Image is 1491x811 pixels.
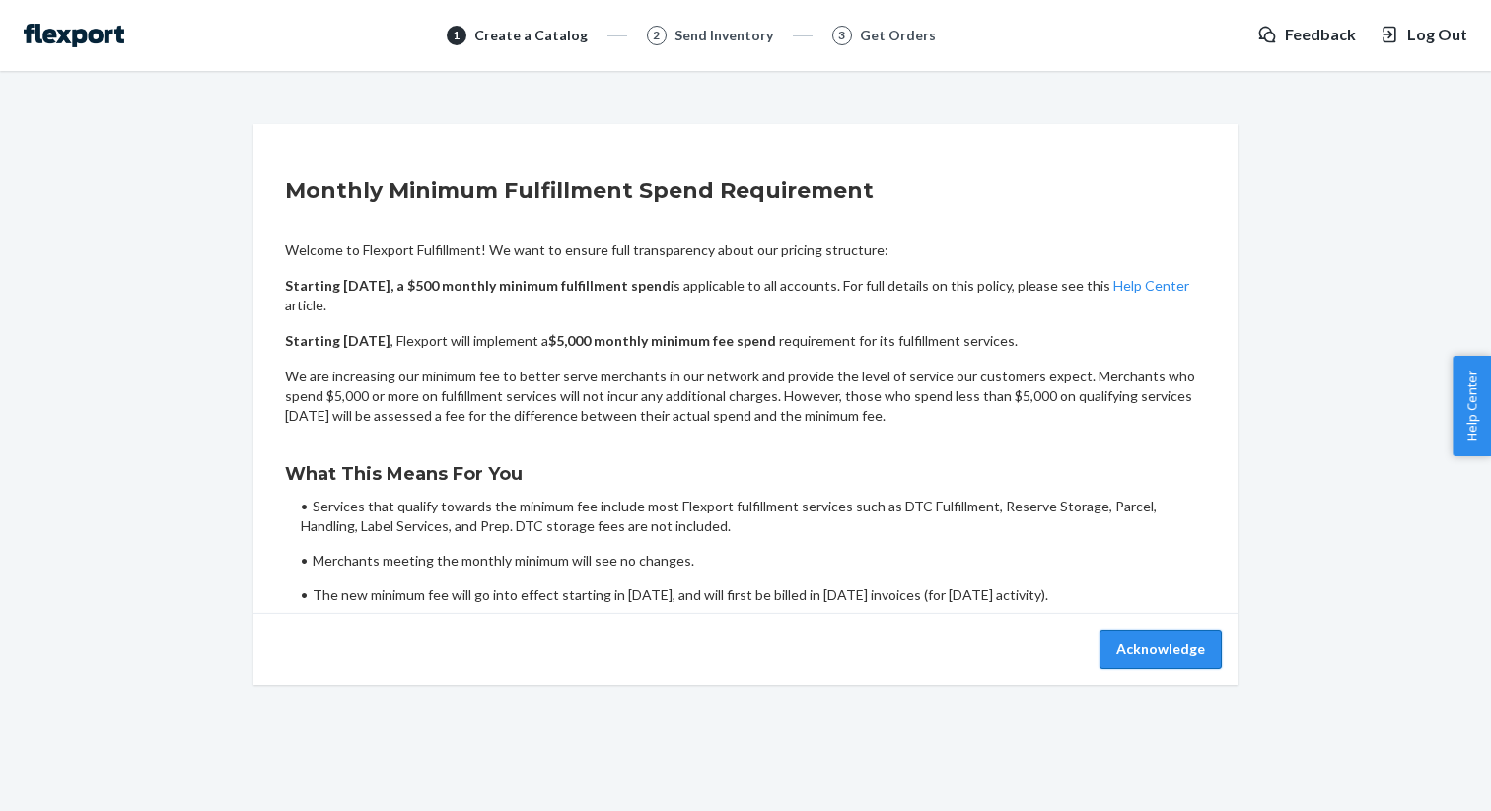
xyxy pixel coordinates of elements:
li: Merchants meeting the monthly minimum will see no changes. [301,551,1206,571]
span: Log Out [1407,24,1467,46]
h3: What This Means For You [285,461,1206,487]
a: Help Center [1113,277,1189,294]
span: Feedback [1285,24,1356,46]
div: Create a Catalog [474,26,588,45]
li: Services that qualify towards the minimum fee include most Flexport fulfillment services such as ... [301,497,1206,536]
p: , Flexport will implement a requirement for its fulfillment services. [285,331,1206,351]
p: is applicable to all accounts. For full details on this policy, please see this article. [285,276,1206,315]
button: Log Out [1380,24,1467,46]
b: $5,000 monthly minimum fee spend [548,332,776,349]
img: Flexport logo [24,24,124,47]
div: Get Orders [860,26,936,45]
li: The new minimum fee will go into effect starting in [DATE], and will first be billed in [DATE] in... [301,585,1206,605]
p: We are increasing our minimum fee to better serve merchants in our network and provide the level ... [285,367,1206,426]
button: Acknowledge [1100,630,1222,669]
h2: Monthly Minimum Fulfillment Spend Requirement [285,175,1206,207]
span: 1 [453,27,460,43]
span: 3 [838,27,845,43]
a: Feedback [1257,24,1356,46]
b: Starting [DATE] [285,332,390,349]
div: Send Inventory [674,26,773,45]
p: Welcome to Flexport Fulfillment! We want to ensure full transparency about our pricing structure: [285,240,1206,260]
b: Starting [DATE], a $500 monthly minimum fulfillment spend [285,277,671,294]
span: 2 [653,27,660,43]
button: Help Center [1453,356,1491,456]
